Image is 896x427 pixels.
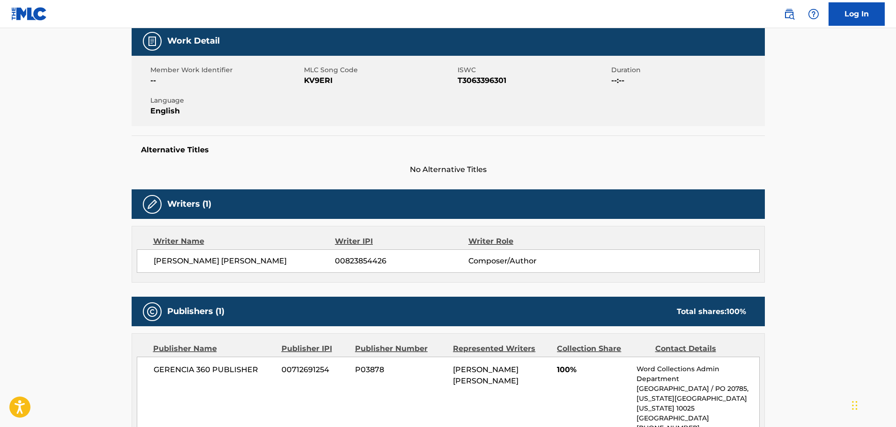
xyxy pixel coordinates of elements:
[637,413,759,423] p: [GEOGRAPHIC_DATA]
[780,5,799,23] a: Public Search
[557,364,629,375] span: 100%
[281,343,348,354] div: Publisher IPI
[637,384,759,394] p: [GEOGRAPHIC_DATA] / PO 20785,
[132,164,765,175] span: No Alternative Titles
[655,343,746,354] div: Contact Details
[852,391,858,420] div: Arrastrar
[637,364,759,384] p: Word Collections Admin Department
[726,307,746,316] span: 100 %
[167,36,220,46] h5: Work Detail
[611,65,763,75] span: Duration
[147,199,158,210] img: Writers
[167,199,211,210] h5: Writers (1)
[150,75,302,86] span: --
[453,365,518,385] span: [PERSON_NAME] [PERSON_NAME]
[150,105,302,117] span: English
[804,5,823,23] div: Help
[153,236,335,247] div: Writer Name
[154,364,275,375] span: GERENCIA 360 PUBLISHER
[147,36,158,47] img: Work Detail
[153,343,274,354] div: Publisher Name
[458,75,609,86] span: T3063396301
[141,145,755,155] h5: Alternative Titles
[453,343,550,354] div: Represented Writers
[677,306,746,317] div: Total shares:
[808,8,819,20] img: help
[458,65,609,75] span: ISWC
[150,96,302,105] span: Language
[611,75,763,86] span: --:--
[335,236,468,247] div: Writer IPI
[335,255,468,267] span: 00823854426
[154,255,335,267] span: [PERSON_NAME] [PERSON_NAME]
[147,306,158,317] img: Publishers
[468,255,590,267] span: Composer/Author
[304,65,455,75] span: MLC Song Code
[829,2,885,26] a: Log In
[637,394,759,413] p: [US_STATE][GEOGRAPHIC_DATA][US_STATE] 10025
[167,306,224,317] h5: Publishers (1)
[849,382,896,427] div: Widget de chat
[355,364,446,375] span: P03878
[557,343,648,354] div: Collection Share
[784,8,795,20] img: search
[849,382,896,427] iframe: Chat Widget
[468,236,590,247] div: Writer Role
[304,75,455,86] span: KV9ERI
[11,7,47,21] img: MLC Logo
[281,364,348,375] span: 00712691254
[150,65,302,75] span: Member Work Identifier
[355,343,446,354] div: Publisher Number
